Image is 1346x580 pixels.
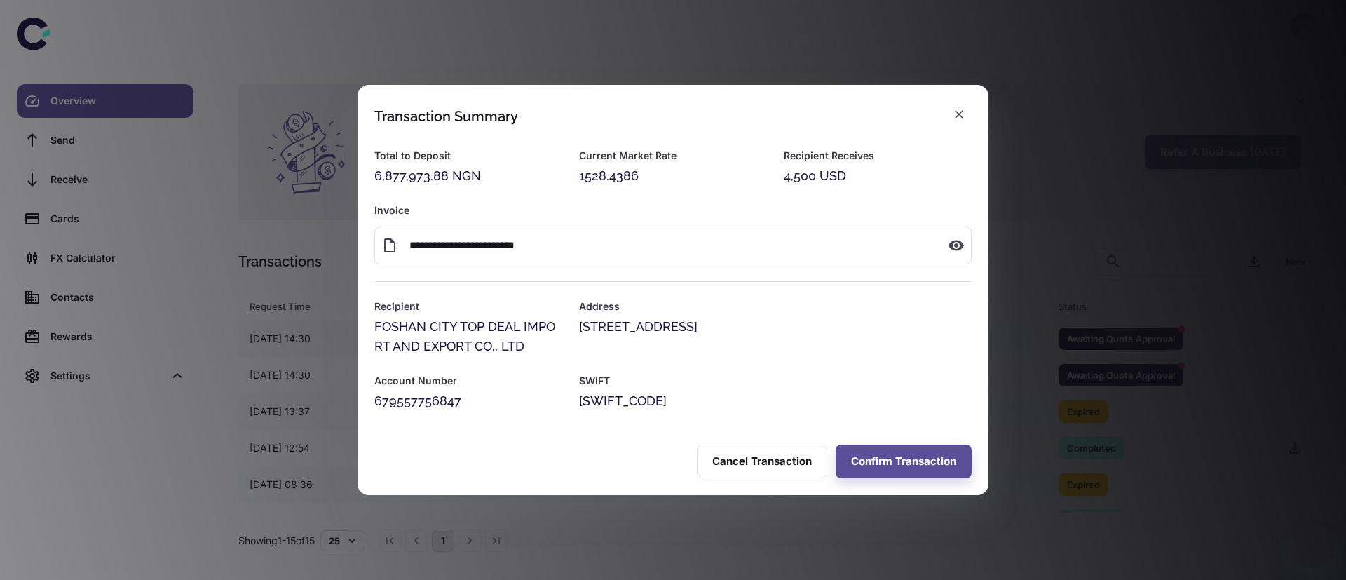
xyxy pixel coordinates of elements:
div: 679557756847 [374,391,562,411]
h6: Recipient Receives [784,148,972,163]
div: 6,877,973.88 NGN [374,166,562,186]
div: 4,500 USD [784,166,972,186]
h6: Recipient [374,299,562,314]
div: FOSHAN CITY TOP DEAL IMPORT AND EXPORT CO., LTD [374,317,562,356]
div: 1528.4386 [579,166,767,186]
button: Confirm Transaction [836,445,972,478]
h6: Current Market Rate [579,148,767,163]
h6: Invoice [374,203,972,218]
h6: Address [579,299,972,314]
h6: SWIFT [579,373,972,389]
h6: Account Number [374,373,562,389]
div: [SWIFT_CODE] [579,391,972,411]
div: [STREET_ADDRESS] [579,317,972,337]
div: Transaction Summary [374,108,518,125]
iframe: Button to launch messaging window [1290,524,1335,569]
button: Cancel Transaction [697,445,827,478]
h6: Total to Deposit [374,148,562,163]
